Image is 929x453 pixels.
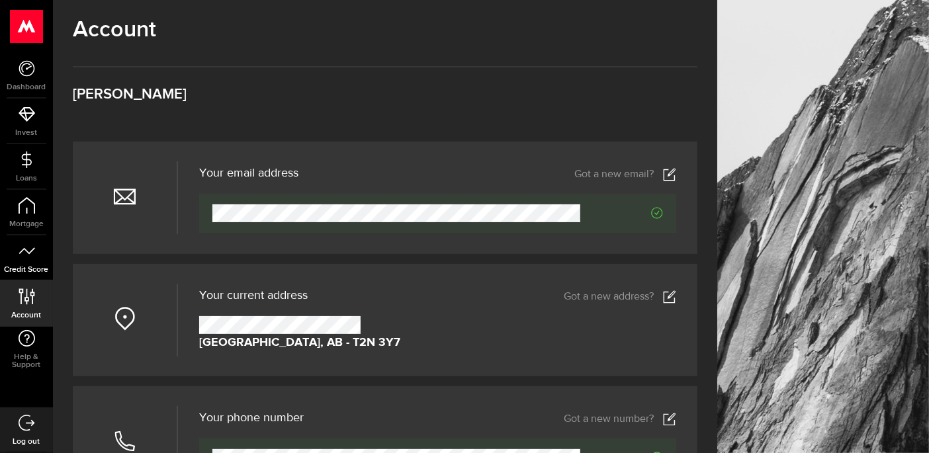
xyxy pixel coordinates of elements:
span: Your current address [199,290,308,302]
a: Got a new number? [564,413,676,426]
h3: Your phone number [199,412,304,424]
a: Got a new email? [574,168,676,181]
h3: [PERSON_NAME] [73,87,697,102]
h3: Your email address [199,167,298,179]
button: Open LiveChat chat widget [11,5,50,45]
span: Verified [580,207,663,219]
strong: [GEOGRAPHIC_DATA], AB - T2N 3Y7 [199,334,400,352]
h1: Account [73,17,697,43]
a: Got a new address? [564,290,676,304]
